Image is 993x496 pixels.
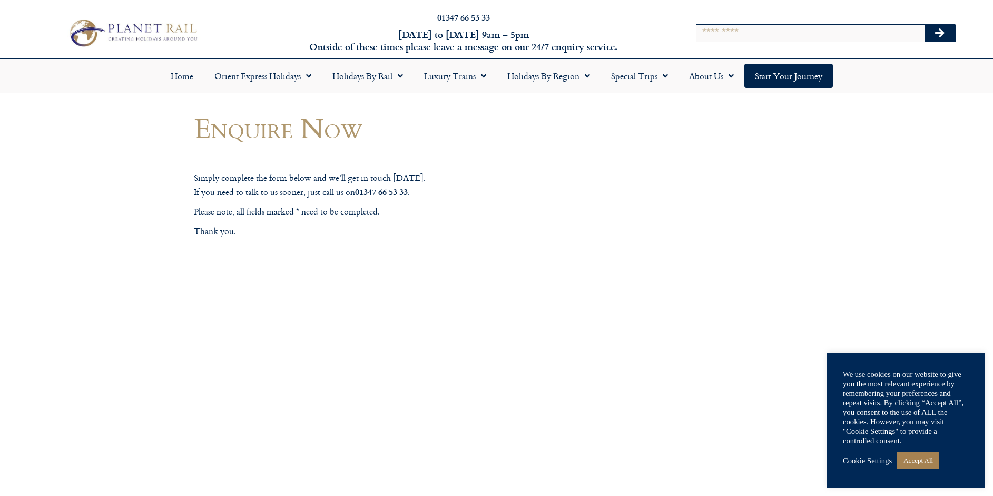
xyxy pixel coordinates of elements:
nav: Menu [5,64,988,88]
a: Holidays by Region [497,64,601,88]
a: Start your Journey [744,64,833,88]
a: Special Trips [601,64,679,88]
p: Simply complete the form below and we’ll get in touch [DATE]. If you need to talk to us sooner, j... [194,171,589,199]
h6: [DATE] to [DATE] 9am – 5pm Outside of these times please leave a message on our 24/7 enquiry serv... [268,28,660,53]
a: Holidays by Rail [322,64,414,88]
p: Please note, all fields marked * need to be completed. [194,205,589,219]
a: Cookie Settings [843,456,892,465]
img: Planet Rail Train Holidays Logo [64,16,201,50]
a: Accept All [897,452,939,469]
div: We use cookies on our website to give you the most relevant experience by remembering your prefer... [843,369,969,445]
a: Home [160,64,204,88]
p: Thank you. [194,225,589,238]
h1: Enquire Now [194,112,589,143]
strong: 01347 66 53 33 [355,186,408,198]
a: Luxury Trains [414,64,497,88]
a: Orient Express Holidays [204,64,322,88]
a: 01347 66 53 33 [437,11,490,23]
a: About Us [679,64,744,88]
button: Search [925,25,955,42]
